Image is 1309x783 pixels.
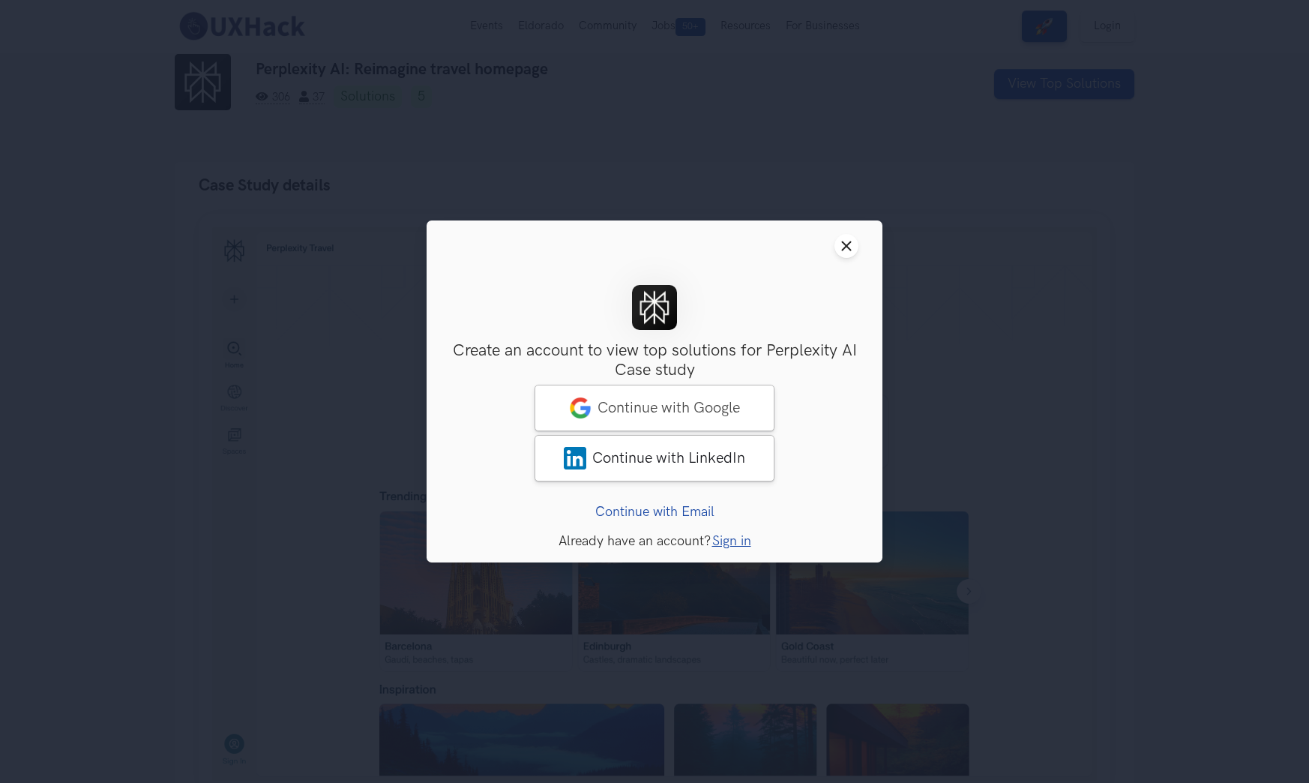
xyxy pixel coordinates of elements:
span: Already have an account? [559,533,711,549]
a: Continue with Email [595,504,714,520]
span: Continue with Google [598,399,740,417]
a: googleContinue with Google [535,385,774,431]
a: Sign in [712,533,751,549]
h3: Create an account to view top solutions for Perplexity AI Case study [451,341,858,381]
a: LinkedInContinue with LinkedIn [535,435,774,481]
img: google [569,397,592,419]
span: Continue with LinkedIn [592,449,745,467]
img: LinkedIn [564,447,586,469]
